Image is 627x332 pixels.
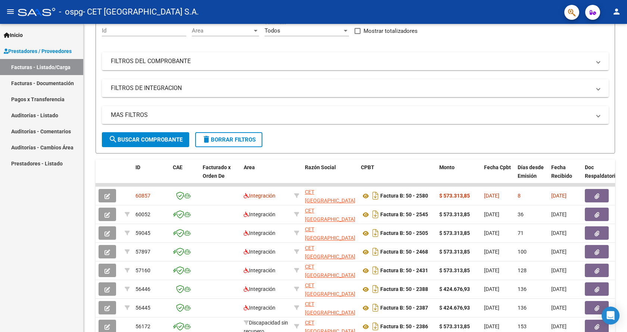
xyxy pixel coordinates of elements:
[135,193,150,199] span: 60857
[109,135,118,144] mat-icon: search
[439,286,470,292] strong: $ 424.676,93
[244,193,275,199] span: Integración
[305,245,355,268] span: CET [GEOGRAPHIC_DATA] S.A.
[305,207,355,222] div: 30714796875
[203,164,231,179] span: Facturado x Orden De
[551,164,572,179] span: Fecha Recibido
[302,159,358,192] datatable-header-cell: Razón Social
[241,159,291,192] datatable-header-cell: Area
[484,211,499,217] span: [DATE]
[135,211,150,217] span: 60052
[612,7,621,16] mat-icon: person
[244,230,275,236] span: Integración
[439,249,470,255] strong: $ 573.313,85
[305,300,355,316] div: 30714796875
[102,132,189,147] button: Buscar Comprobante
[551,211,567,217] span: [DATE]
[371,208,380,220] i: Descargar documento
[244,211,275,217] span: Integración
[305,264,355,287] span: CET [GEOGRAPHIC_DATA] S.A.
[439,267,470,273] strong: $ 573.313,85
[439,211,470,217] strong: $ 573.313,85
[111,57,591,65] mat-panel-title: FILTROS DEL COMPROBANTE
[380,286,428,292] strong: Factura B: 50 - 2388
[484,249,499,255] span: [DATE]
[135,305,150,311] span: 56445
[380,268,428,274] strong: Factura B: 50 - 2431
[135,323,150,329] span: 56172
[244,249,275,255] span: Integración
[202,136,256,143] span: Borrar Filtros
[484,230,499,236] span: [DATE]
[135,230,150,236] span: 59045
[518,211,524,217] span: 36
[439,193,470,199] strong: $ 573.313,85
[548,159,582,192] datatable-header-cell: Fecha Recibido
[371,190,380,202] i: Descargar documento
[305,281,355,297] div: 30714796875
[195,132,262,147] button: Borrar Filtros
[173,164,183,170] span: CAE
[380,249,428,255] strong: Factura B: 50 - 2468
[551,193,567,199] span: [DATE]
[59,4,83,20] span: - ospg
[551,249,567,255] span: [DATE]
[518,267,527,273] span: 128
[244,286,275,292] span: Integración
[436,159,481,192] datatable-header-cell: Monto
[102,79,609,97] mat-expansion-panel-header: FILTROS DE INTEGRACION
[305,282,355,305] span: CET [GEOGRAPHIC_DATA] S.A.
[305,225,355,241] div: 30714796875
[192,27,252,34] span: Area
[518,323,527,329] span: 153
[518,193,521,199] span: 8
[364,27,418,35] span: Mostrar totalizadores
[135,249,150,255] span: 57897
[200,159,241,192] datatable-header-cell: Facturado x Orden De
[518,164,544,179] span: Días desde Emisión
[380,324,428,330] strong: Factura B: 50 - 2386
[515,159,548,192] datatable-header-cell: Días desde Emisión
[4,31,23,39] span: Inicio
[380,193,428,199] strong: Factura B: 50 - 2580
[6,7,15,16] mat-icon: menu
[602,307,620,325] div: Open Intercom Messenger
[102,52,609,70] mat-expansion-panel-header: FILTROS DEL COMPROBANTE
[305,208,355,231] span: CET [GEOGRAPHIC_DATA] S.A.
[109,136,183,143] span: Buscar Comprobante
[439,164,455,170] span: Monto
[4,47,72,55] span: Prestadores / Proveedores
[371,264,380,276] i: Descargar documento
[380,305,428,311] strong: Factura B: 50 - 2387
[135,267,150,273] span: 57160
[582,159,627,192] datatable-header-cell: Doc Respaldatoria
[371,302,380,314] i: Descargar documento
[551,230,567,236] span: [DATE]
[439,230,470,236] strong: $ 573.313,85
[371,246,380,258] i: Descargar documento
[371,283,380,295] i: Descargar documento
[305,263,355,278] div: 30714796875
[305,188,355,204] div: 30714796875
[305,301,355,324] span: CET [GEOGRAPHIC_DATA] S.A.
[305,244,355,260] div: 30714796875
[244,164,255,170] span: Area
[305,164,336,170] span: Razón Social
[380,212,428,218] strong: Factura B: 50 - 2545
[244,267,275,273] span: Integración
[202,135,211,144] mat-icon: delete
[361,164,374,170] span: CPBT
[551,267,567,273] span: [DATE]
[518,286,527,292] span: 136
[111,111,591,119] mat-panel-title: MAS FILTROS
[371,227,380,239] i: Descargar documento
[484,164,511,170] span: Fecha Cpbt
[518,249,527,255] span: 100
[305,226,355,249] span: CET [GEOGRAPHIC_DATA] S.A.
[484,286,499,292] span: [DATE]
[484,305,499,311] span: [DATE]
[132,159,170,192] datatable-header-cell: ID
[170,159,200,192] datatable-header-cell: CAE
[481,159,515,192] datatable-header-cell: Fecha Cpbt
[518,305,527,311] span: 136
